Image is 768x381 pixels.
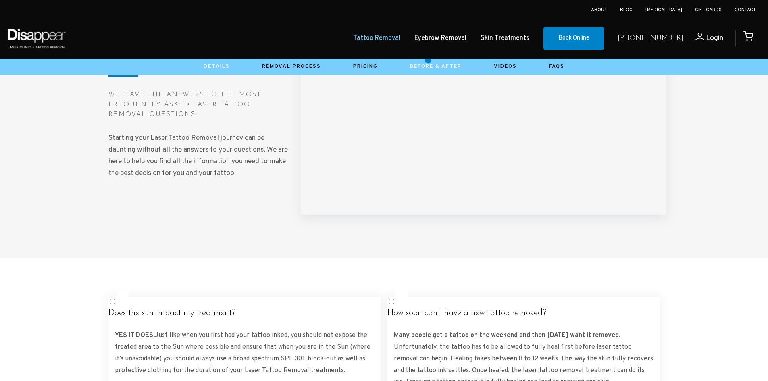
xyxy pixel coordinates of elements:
[706,33,723,43] span: Login
[108,90,288,120] h5: We have the answers to the most frequently asked laser tattoo removal questions
[301,13,666,215] iframe: We answer the most common questions about Laser Tattoo Removal
[410,63,462,70] a: Before & After
[735,7,756,13] a: Contact
[6,24,67,53] img: Disappear - Laser Clinic and Tattoo Removal Services in Sydney, Australia
[115,331,155,339] strong: YES IT DOES.
[108,133,288,179] p: Starting your Laser Tattoo Removal journey can be daunting without all the answers to your questi...
[695,7,722,13] a: Gift Cards
[481,33,529,44] a: Skin Treatments
[683,33,723,44] a: Login
[618,33,683,44] a: [PHONE_NUMBER]
[108,308,381,319] h4: Does the sun impact my treatment?
[262,63,321,70] a: Removal Process
[204,63,230,70] a: Details
[494,63,517,70] a: Videos
[387,308,660,319] h4: How soon can I have a new tattoo removed?
[620,7,633,13] a: Blog
[645,7,682,13] a: [MEDICAL_DATA]
[591,7,607,13] a: About
[549,63,564,70] a: Faqs
[414,33,466,44] a: Eyebrow Removal
[353,33,400,44] a: Tattoo Removal
[353,63,378,70] a: Pricing
[543,27,604,50] a: Book Online
[394,331,619,339] a: Many people get a tattoo on the weekend and then [DATE] want it removed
